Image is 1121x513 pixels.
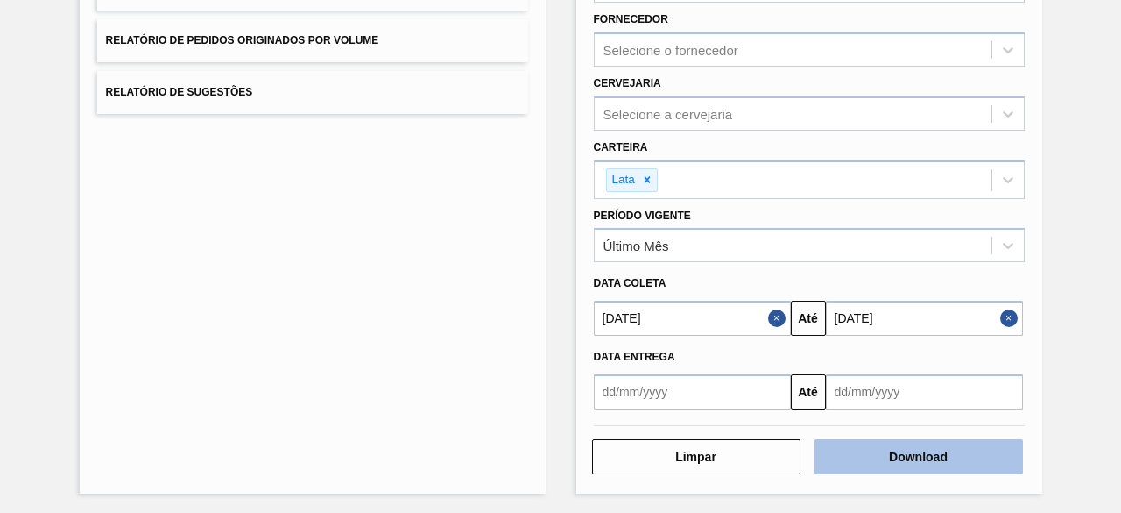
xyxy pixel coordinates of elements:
label: Fornecedor [594,13,668,25]
button: Relatório de Pedidos Originados por Volume [97,19,528,62]
button: Até [791,301,826,336]
span: Relatório de Pedidos Originados por Volume [106,34,379,46]
input: dd/mm/yyyy [594,374,791,410]
div: Selecione a cervejaria [603,106,733,121]
button: Download [814,439,1023,474]
button: Limpar [592,439,800,474]
label: Carteira [594,141,648,153]
label: Período Vigente [594,210,691,222]
label: Cervejaria [594,77,661,89]
span: Relatório de Sugestões [106,86,253,98]
button: Até [791,374,826,410]
button: Close [768,301,791,336]
span: Data coleta [594,277,666,289]
input: dd/mm/yyyy [826,374,1023,410]
div: Selecione o fornecedor [603,43,738,58]
input: dd/mm/yyyy [594,301,791,336]
div: Último Mês [603,239,669,253]
span: Data entrega [594,351,675,363]
div: Lata [607,169,638,191]
input: dd/mm/yyyy [826,301,1023,336]
button: Relatório de Sugestões [97,71,528,114]
button: Close [1000,301,1023,336]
